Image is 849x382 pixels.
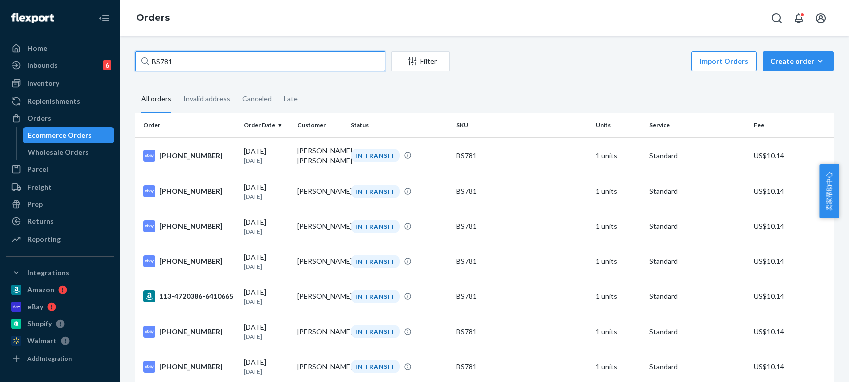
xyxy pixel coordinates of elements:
[6,333,114,349] a: Walmart
[244,227,289,236] p: [DATE]
[244,182,289,201] div: [DATE]
[649,151,746,161] p: Standard
[592,209,645,244] td: 1 units
[456,362,588,372] div: BS781
[94,8,114,28] button: Close Navigation
[456,256,588,266] div: BS781
[143,290,236,302] div: 113-4720386-6410665
[293,209,347,244] td: [PERSON_NAME]
[6,110,114,126] a: Orders
[240,113,293,137] th: Order Date
[244,192,289,201] p: [DATE]
[143,255,236,267] div: [PHONE_NUMBER]
[6,57,114,73] a: Inbounds6
[649,327,746,337] p: Standard
[347,113,452,137] th: Status
[23,127,115,143] a: Ecommerce Orders
[6,161,114,177] a: Parcel
[750,113,834,137] th: Fee
[789,8,809,28] button: Open notifications
[819,164,839,218] button: 卖家帮助中心
[244,146,289,165] div: [DATE]
[6,75,114,91] a: Inventory
[27,199,43,209] div: Prep
[27,302,43,312] div: eBay
[27,336,57,346] div: Walmart
[244,217,289,236] div: [DATE]
[11,13,54,23] img: Flexport logo
[649,291,746,301] p: Standard
[27,268,69,278] div: Integrations
[293,244,347,279] td: [PERSON_NAME]
[244,252,289,271] div: [DATE]
[27,43,47,53] div: Home
[27,319,52,329] div: Shopify
[763,51,834,71] button: Create order
[351,185,400,198] div: IN TRANSIT
[351,220,400,233] div: IN TRANSIT
[750,244,834,279] td: US$10.14
[293,314,347,349] td: [PERSON_NAME]
[28,147,89,157] div: Wholesale Orders
[135,51,385,71] input: Search orders
[592,279,645,314] td: 1 units
[456,221,588,231] div: BS781
[6,265,114,281] button: Integrations
[649,362,746,372] p: Standard
[297,121,343,129] div: Customer
[28,130,92,140] div: Ecommerce Orders
[767,8,787,28] button: Open Search Box
[143,150,236,162] div: [PHONE_NUMBER]
[183,86,230,112] div: Invalid address
[456,186,588,196] div: BS781
[143,326,236,338] div: [PHONE_NUMBER]
[750,174,834,209] td: US$10.14
[27,354,72,363] div: Add Integration
[649,256,746,266] p: Standard
[27,96,80,106] div: Replenishments
[135,113,240,137] th: Order
[128,4,178,33] ol: breadcrumbs
[143,185,236,197] div: [PHONE_NUMBER]
[392,56,449,66] div: Filter
[244,367,289,376] p: [DATE]
[351,290,400,303] div: IN TRANSIT
[27,60,58,70] div: Inbounds
[293,174,347,209] td: [PERSON_NAME]
[143,220,236,232] div: [PHONE_NUMBER]
[244,322,289,341] div: [DATE]
[244,287,289,306] div: [DATE]
[27,234,61,244] div: Reporting
[284,86,298,112] div: Late
[6,316,114,332] a: Shopify
[27,164,48,174] div: Parcel
[141,86,171,113] div: All orders
[391,51,450,71] button: Filter
[691,51,757,71] button: Import Orders
[27,78,59,88] div: Inventory
[6,353,114,365] a: Add Integration
[244,297,289,306] p: [DATE]
[244,156,289,165] p: [DATE]
[6,231,114,247] a: Reporting
[244,262,289,271] p: [DATE]
[143,361,236,373] div: [PHONE_NUMBER]
[136,12,170,23] a: Orders
[456,151,588,161] div: BS781
[649,186,746,196] p: Standard
[351,360,400,373] div: IN TRANSIT
[103,60,111,70] div: 6
[6,213,114,229] a: Returns
[27,113,51,123] div: Orders
[750,209,834,244] td: US$10.14
[456,327,588,337] div: BS781
[456,291,588,301] div: BS781
[6,196,114,212] a: Prep
[592,174,645,209] td: 1 units
[351,325,400,338] div: IN TRANSIT
[592,314,645,349] td: 1 units
[750,137,834,174] td: US$10.14
[592,137,645,174] td: 1 units
[23,144,115,160] a: Wholesale Orders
